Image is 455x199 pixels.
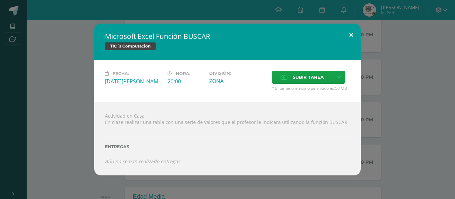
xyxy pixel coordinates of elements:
[105,42,156,50] span: TIC´s Computación
[272,85,350,91] span: * El tamaño máximo permitido es 50 MB
[105,144,350,149] label: Entregas
[94,102,361,175] div: Actividad en Casa En clase realizar una tabla con una serie de valores que el profesor le indicar...
[105,158,180,164] i: Aún no se han realizado entregas
[105,78,162,85] div: [DATE][PERSON_NAME]
[176,71,190,76] span: Hora:
[168,78,204,85] div: 20:00
[209,77,266,85] div: ZONA
[113,71,129,76] span: Fecha:
[293,71,324,83] span: Subir tarea
[105,32,350,41] h2: Microsoft Excel Función BUSCAR
[209,71,266,76] label: División:
[342,24,361,46] button: Close (Esc)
